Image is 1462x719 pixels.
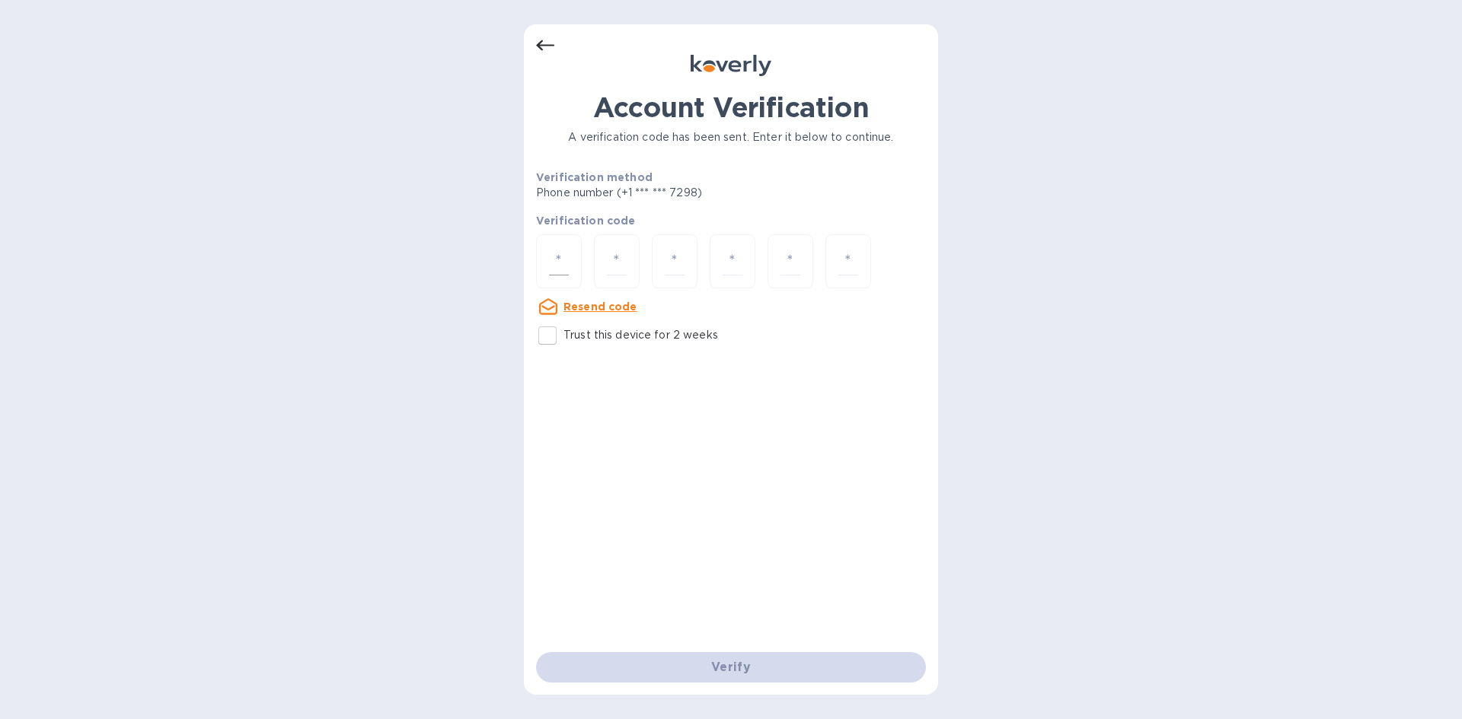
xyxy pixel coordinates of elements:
h1: Account Verification [536,91,926,123]
u: Resend code [563,301,637,313]
b: Verification method [536,171,653,183]
p: A verification code has been sent. Enter it below to continue. [536,129,926,145]
p: Trust this device for 2 weeks [563,327,718,343]
p: Phone number (+1 *** *** 7298) [536,185,819,201]
p: Verification code [536,213,926,228]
